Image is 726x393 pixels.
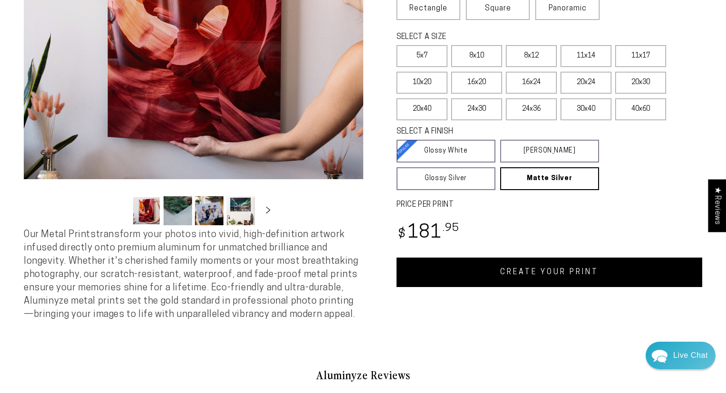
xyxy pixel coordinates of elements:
[397,72,447,94] label: 10x20
[673,342,708,369] div: Contact Us Directly
[132,196,161,225] button: Load image 1 in gallery view
[258,201,279,221] button: Slide right
[485,3,511,14] span: Square
[506,98,557,120] label: 24x36
[86,367,641,383] h2: Aluminyze Reviews
[397,200,703,211] label: PRICE PER PRINT
[615,45,666,67] label: 11x17
[561,72,611,94] label: 20x24
[24,230,358,319] span: Our Metal Prints transform your photos into vivid, high-definition artwork infused directly onto ...
[451,45,502,67] label: 8x10
[397,32,576,43] legend: SELECT A SIZE
[451,98,502,120] label: 24x30
[195,196,223,225] button: Load image 3 in gallery view
[108,201,129,221] button: Slide left
[398,228,406,241] span: $
[506,72,557,94] label: 16x24
[646,342,716,369] div: Chat widget toggle
[226,196,255,225] button: Load image 4 in gallery view
[397,126,576,137] legend: SELECT A FINISH
[397,167,495,190] a: Glossy Silver
[506,45,557,67] label: 8x12
[397,224,460,242] bdi: 181
[549,5,587,12] span: Panoramic
[397,45,447,67] label: 5x7
[500,140,599,163] a: [PERSON_NAME]
[397,98,447,120] label: 20x40
[615,98,666,120] label: 40x60
[409,3,447,14] span: Rectangle
[397,258,703,287] a: CREATE YOUR PRINT
[615,72,666,94] label: 20x30
[708,179,726,232] div: Click to open Judge.me floating reviews tab
[561,45,611,67] label: 11x14
[451,72,502,94] label: 16x20
[397,140,495,163] a: Glossy White
[561,98,611,120] label: 30x40
[443,223,460,234] sup: .95
[500,167,599,190] a: Matte Silver
[164,196,192,225] button: Load image 2 in gallery view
